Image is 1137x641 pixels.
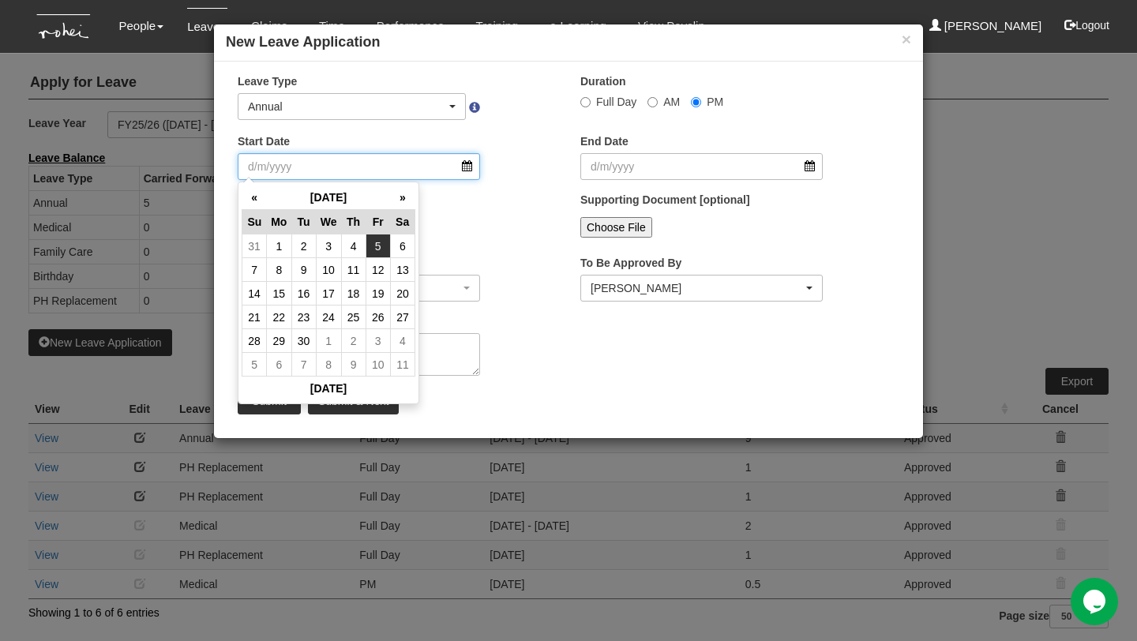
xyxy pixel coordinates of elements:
th: We [316,210,341,234]
label: Leave Type [238,73,297,89]
input: d/m/yyyy [580,153,823,180]
td: 27 [390,306,415,329]
td: 4 [390,329,415,353]
td: 7 [291,353,316,377]
td: 16 [291,282,316,306]
button: Rachel Khoo [580,275,823,302]
td: 1 [267,234,291,258]
th: Th [341,210,366,234]
td: 5 [242,353,267,377]
td: 25 [341,306,366,329]
td: 20 [390,282,415,306]
b: New Leave Application [226,34,380,50]
td: 4 [341,234,366,258]
label: Start Date [238,133,290,149]
td: 12 [366,258,390,282]
th: « [242,186,267,210]
td: 13 [390,258,415,282]
th: Mo [267,210,291,234]
td: 15 [267,282,291,306]
td: 19 [366,282,390,306]
span: AM [663,96,680,108]
td: 11 [341,258,366,282]
td: 11 [390,353,415,377]
td: 2 [291,234,316,258]
button: Annual [238,93,466,120]
th: Tu [291,210,316,234]
div: [PERSON_NAME] [591,280,803,296]
td: 6 [390,234,415,258]
td: 8 [267,258,291,282]
td: 14 [242,282,267,306]
td: 28 [242,329,267,353]
td: 17 [316,282,341,306]
td: 24 [316,306,341,329]
th: » [390,186,415,210]
td: 29 [267,329,291,353]
td: 3 [366,329,390,353]
td: 7 [242,258,267,282]
td: 18 [341,282,366,306]
td: 10 [316,258,341,282]
td: 30 [291,329,316,353]
label: End Date [580,133,629,149]
span: PM [707,96,723,108]
th: Sa [390,210,415,234]
td: 8 [316,353,341,377]
td: 3 [316,234,341,258]
label: Supporting Document [optional] [580,192,750,208]
label: Duration [580,73,626,89]
td: 31 [242,234,267,258]
button: × [902,31,911,47]
td: 21 [242,306,267,329]
input: d/m/yyyy [238,153,480,180]
td: 10 [366,353,390,377]
td: 26 [366,306,390,329]
span: Full Day [596,96,636,108]
td: 9 [341,353,366,377]
td: 23 [291,306,316,329]
td: 5 [366,234,390,258]
th: [DATE] [267,186,391,210]
th: Su [242,210,267,234]
th: Fr [366,210,390,234]
input: Choose File [580,217,652,238]
td: 1 [316,329,341,353]
td: 2 [341,329,366,353]
td: 9 [291,258,316,282]
iframe: chat widget [1071,578,1121,625]
label: To Be Approved By [580,255,681,271]
th: [DATE] [242,377,415,401]
td: 6 [267,353,291,377]
div: Annual [248,99,446,114]
td: 22 [267,306,291,329]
